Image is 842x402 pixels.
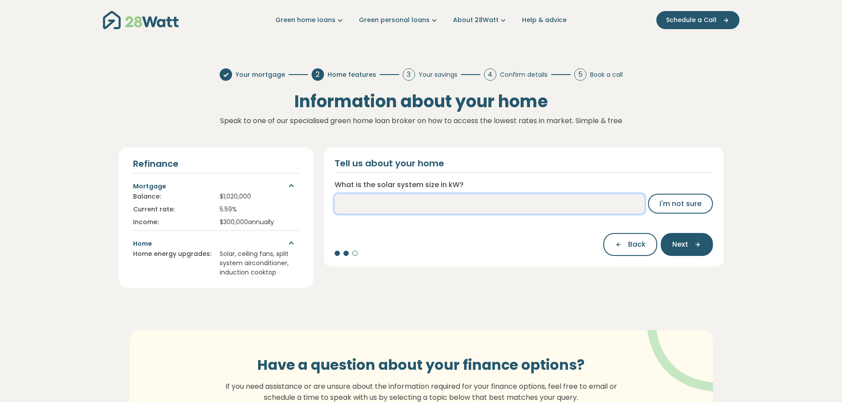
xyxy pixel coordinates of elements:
[359,15,439,25] a: Green personal loans
[328,70,376,79] span: Home features
[590,70,623,79] span: Book a call
[656,11,739,29] button: Schedule a Call
[220,357,622,373] h3: Have a question about your finance options?
[312,68,324,81] div: 2
[133,249,213,277] div: Home energy upgrades:
[484,68,496,81] div: 4
[522,15,567,25] a: Help & advice
[133,158,299,169] h4: Refinance
[500,70,548,79] span: Confirm details
[666,15,716,25] span: Schedule a Call
[103,9,739,31] nav: Main navigation
[624,306,739,392] img: vector
[133,182,166,191] h5: Mortgage
[661,233,713,256] button: Next
[133,192,213,201] div: Balance:
[403,68,415,81] div: 3
[453,15,508,25] a: About 28Watt
[220,218,299,227] div: $ 300,000 annually
[236,70,285,79] span: Your mortgage
[103,11,179,29] img: 28Watt
[659,199,701,209] span: I'm not sure
[133,240,152,248] h5: Home
[220,205,299,214] div: 5.59%
[133,218,213,227] div: Income:
[220,192,299,201] div: $ 1,020,000
[220,249,299,277] div: Solar, ceiling fans, split system airconditioner, induction cooktop
[119,91,724,112] h2: Information about your home
[335,180,464,190] label: What is the solar system size in kW?
[419,70,457,79] span: Your savings
[628,239,646,250] span: Back
[119,115,724,127] p: Speak to one of our specialised green home loan broker on how to access the lowest rates in marke...
[275,15,345,25] a: Green home loans
[335,158,444,169] h2: Tell us about your home
[672,239,688,250] span: Next
[648,194,713,214] button: I'm not sure
[603,233,657,256] button: Back
[133,205,213,214] div: Current rate:
[574,68,587,81] div: 5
